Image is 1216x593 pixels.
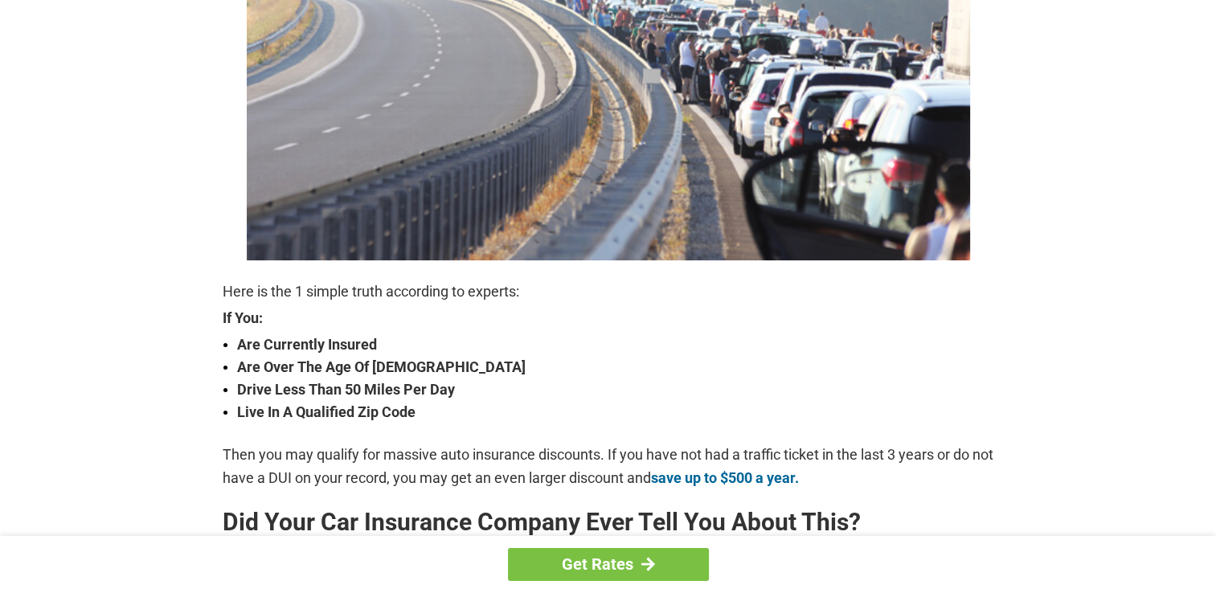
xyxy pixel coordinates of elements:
a: save up to $500 a year. [651,469,799,486]
p: Then you may qualify for massive auto insurance discounts. If you have not had a traffic ticket i... [223,444,994,489]
h2: Did Your Car Insurance Company Ever Tell You About This? [223,509,994,535]
strong: Are Currently Insured [237,333,994,356]
strong: Drive Less Than 50 Miles Per Day [237,378,994,401]
p: Here is the 1 simple truth according to experts: [223,280,994,303]
strong: Live In A Qualified Zip Code [237,401,994,423]
strong: Are Over The Age Of [DEMOGRAPHIC_DATA] [237,356,994,378]
a: Get Rates [508,548,709,581]
strong: If You: [223,311,994,325]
